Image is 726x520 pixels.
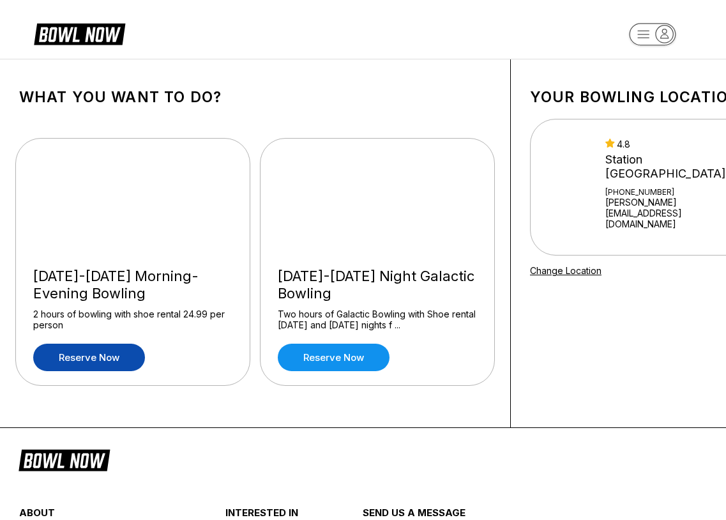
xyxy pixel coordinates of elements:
div: Two hours of Galactic Bowling with Shoe rental [DATE] and [DATE] nights f ... [278,309,477,331]
h1: What you want to do? [19,88,491,106]
div: [DATE]-[DATE] Morning-Evening Bowling [33,268,232,302]
img: Friday-Saturday Night Galactic Bowling [261,139,495,254]
div: 2 hours of bowling with shoe rental 24.99 per person [33,309,232,331]
img: Friday-Sunday Morning-Evening Bowling [16,139,251,254]
a: Change Location [530,265,601,276]
div: [DATE]-[DATE] Night Galactic Bowling [278,268,477,302]
a: Reserve now [278,344,389,371]
img: Station 300 Bluffton [547,152,594,222]
a: Reserve now [33,344,145,371]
